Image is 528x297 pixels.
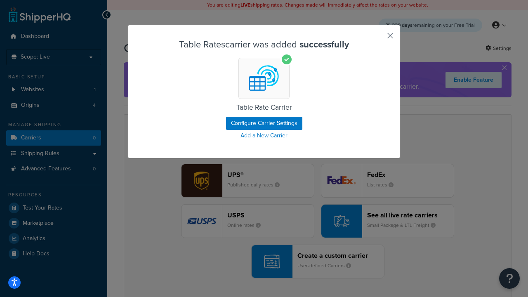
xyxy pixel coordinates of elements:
img: Table Rates [245,59,283,97]
button: Configure Carrier Settings [226,117,302,130]
a: Add a New Carrier [149,130,379,141]
h3: Table Rates carrier was added [149,40,379,49]
strong: successfully [299,38,349,51]
h5: Table Rate Carrier [154,104,374,112]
